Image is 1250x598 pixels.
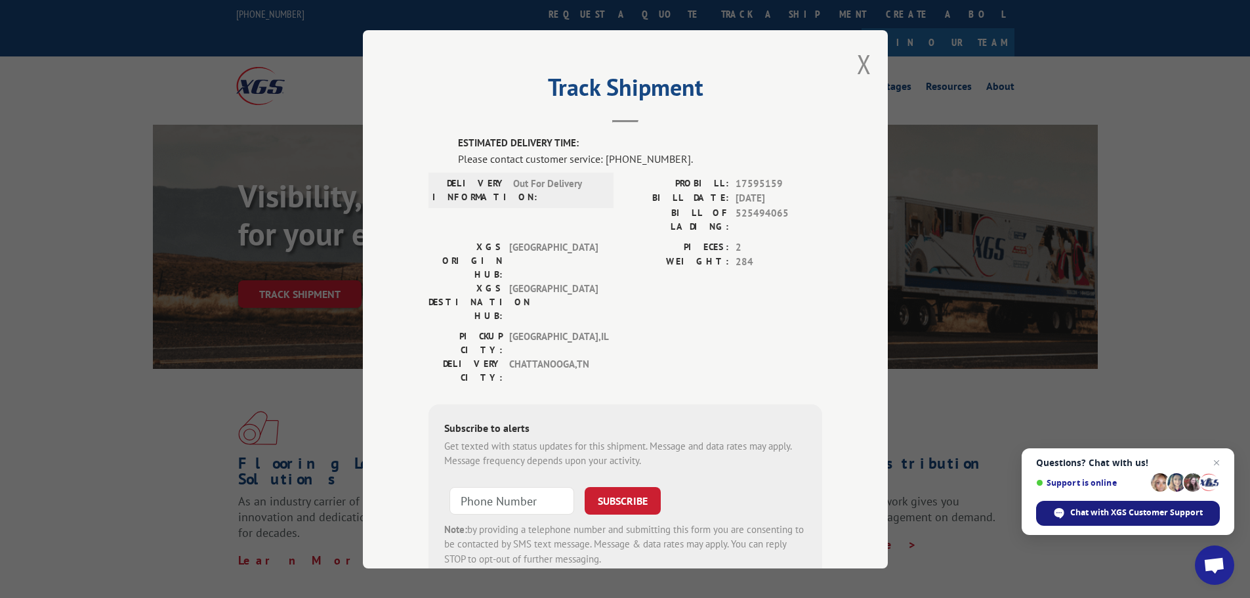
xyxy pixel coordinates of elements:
[625,191,729,206] label: BILL DATE:
[444,523,467,535] strong: Note:
[1036,458,1220,468] span: Questions? Chat with us!
[736,191,822,206] span: [DATE]
[458,136,822,151] label: ESTIMATED DELIVERY TIME:
[857,47,871,81] button: Close modal
[449,486,574,514] input: Phone Number
[509,240,598,281] span: [GEOGRAPHIC_DATA]
[625,176,729,191] label: PROBILL:
[509,356,598,384] span: CHATTANOOGA , TN
[444,419,806,438] div: Subscribe to alerts
[513,176,602,203] span: Out For Delivery
[625,205,729,233] label: BILL OF LADING:
[428,78,822,103] h2: Track Shipment
[428,356,503,384] label: DELIVERY CITY:
[1209,455,1224,471] span: Close chat
[625,240,729,255] label: PIECES:
[444,438,806,468] div: Get texted with status updates for this shipment. Message and data rates may apply. Message frequ...
[736,176,822,191] span: 17595159
[509,281,598,322] span: [GEOGRAPHIC_DATA]
[432,176,507,203] label: DELIVERY INFORMATION:
[736,255,822,270] span: 284
[444,522,806,566] div: by providing a telephone number and submitting this form you are consenting to be contacted by SM...
[1036,478,1146,488] span: Support is online
[1036,501,1220,526] div: Chat with XGS Customer Support
[736,240,822,255] span: 2
[458,150,822,166] div: Please contact customer service: [PHONE_NUMBER].
[625,255,729,270] label: WEIGHT:
[428,240,503,281] label: XGS ORIGIN HUB:
[428,329,503,356] label: PICKUP CITY:
[509,329,598,356] span: [GEOGRAPHIC_DATA] , IL
[1070,507,1203,519] span: Chat with XGS Customer Support
[428,281,503,322] label: XGS DESTINATION HUB:
[1195,545,1234,585] div: Open chat
[736,205,822,233] span: 525494065
[585,486,661,514] button: SUBSCRIBE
